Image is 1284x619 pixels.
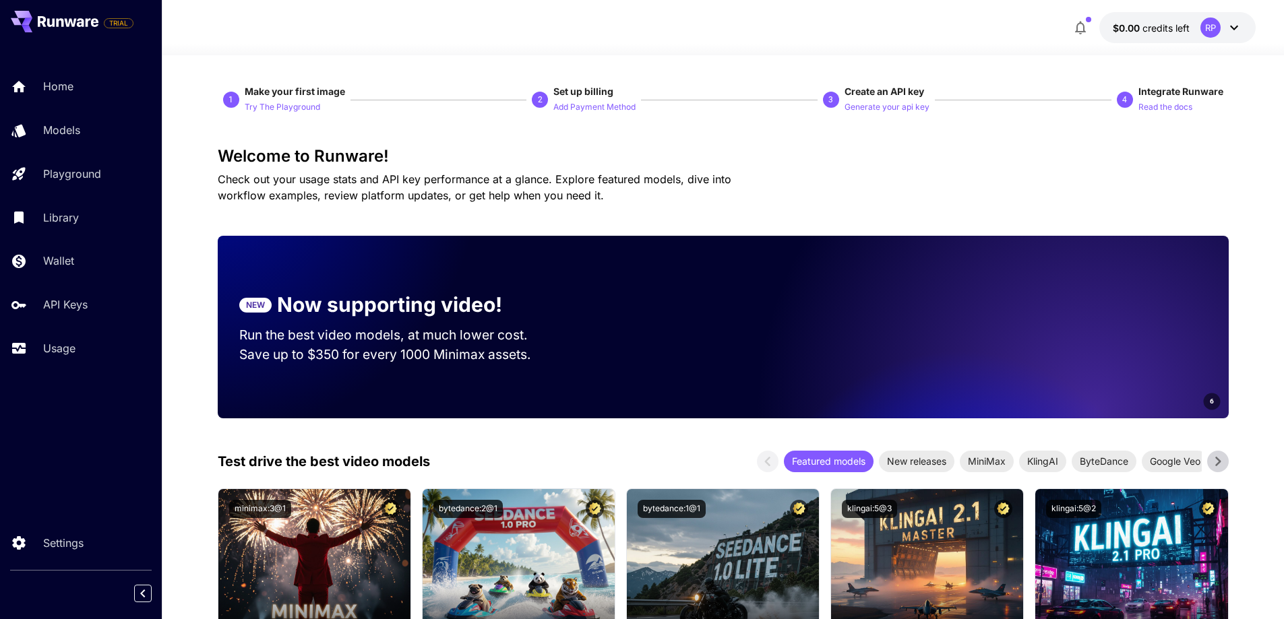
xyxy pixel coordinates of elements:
span: MiniMax [960,454,1014,468]
span: 6 [1210,396,1214,406]
span: Featured models [784,454,874,468]
p: Wallet [43,253,74,269]
div: Google Veo [1142,451,1209,472]
p: 2 [538,94,543,106]
button: bytedance:1@1 [638,500,706,518]
p: Playground [43,166,101,182]
span: Integrate Runware [1138,86,1223,97]
p: Try The Playground [245,101,320,114]
button: klingai:5@3 [842,500,897,518]
p: Library [43,209,79,226]
span: ByteDance [1072,454,1136,468]
button: Generate your api key [845,98,929,115]
div: Collapse sidebar [144,581,162,606]
p: NEW [246,299,265,311]
h3: Welcome to Runware! [218,147,1229,166]
span: New releases [879,454,954,468]
button: Certified Model – Vetted for best performance and includes a commercial license. [790,500,808,518]
button: Certified Model – Vetted for best performance and includes a commercial license. [381,500,400,518]
button: Add Payment Method [553,98,636,115]
div: $0.00 [1113,21,1190,35]
span: Set up billing [553,86,613,97]
span: Create an API key [845,86,924,97]
div: New releases [879,451,954,472]
span: $0.00 [1113,22,1142,34]
p: Test drive the best video models [218,451,430,471]
button: Certified Model – Vetted for best performance and includes a commercial license. [586,500,604,518]
div: MiniMax [960,451,1014,472]
span: Add your payment card to enable full platform functionality. [104,15,133,31]
button: minimax:3@1 [229,500,291,518]
p: Home [43,78,73,94]
span: Check out your usage stats and API key performance at a glance. Explore featured models, dive int... [218,172,731,202]
p: Generate your api key [845,101,929,114]
p: Add Payment Method [553,101,636,114]
button: klingai:5@2 [1046,500,1101,518]
div: KlingAI [1019,451,1066,472]
p: 3 [828,94,833,106]
p: Now supporting video! [277,290,502,320]
button: $0.00RP [1099,12,1256,43]
span: TRIAL [104,18,133,28]
p: API Keys [43,296,88,313]
div: RP [1200,18,1221,38]
button: bytedance:2@1 [433,500,503,518]
p: Models [43,122,80,138]
p: 1 [228,94,233,106]
button: Try The Playground [245,98,320,115]
span: Make your first image [245,86,345,97]
button: Certified Model – Vetted for best performance and includes a commercial license. [1199,500,1217,518]
p: Run the best video models, at much lower cost. [239,325,553,345]
div: ByteDance [1072,451,1136,472]
button: Collapse sidebar [134,585,152,602]
button: Read the docs [1138,98,1192,115]
span: Google Veo [1142,454,1209,468]
button: Certified Model – Vetted for best performance and includes a commercial license. [994,500,1012,518]
p: Usage [43,340,75,356]
p: Save up to $350 for every 1000 Minimax assets. [239,345,553,364]
span: KlingAI [1019,454,1066,468]
p: 4 [1122,94,1127,106]
span: credits left [1142,22,1190,34]
p: Settings [43,535,84,551]
p: Read the docs [1138,101,1192,114]
div: Featured models [784,451,874,472]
